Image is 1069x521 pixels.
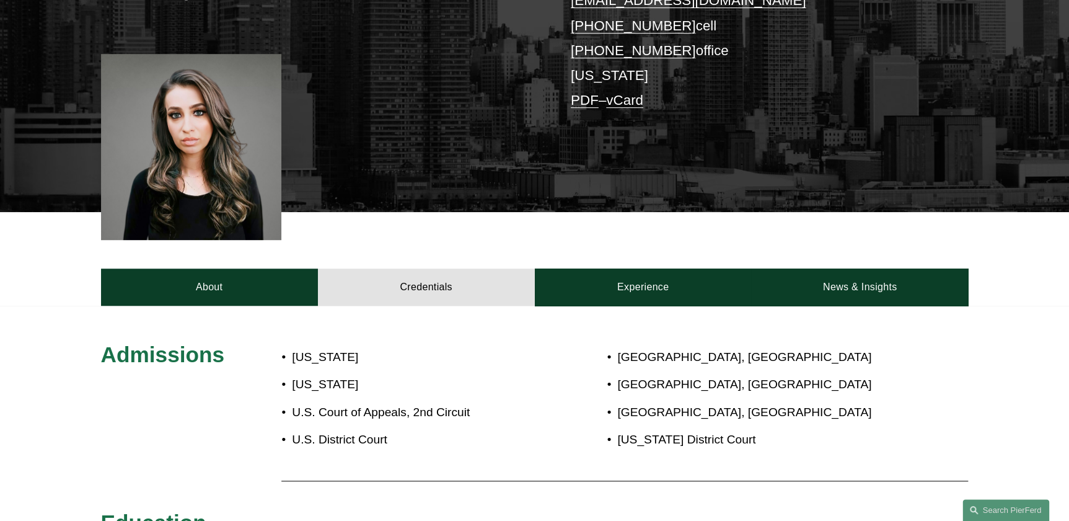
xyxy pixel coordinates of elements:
[571,18,696,33] a: [PHONE_NUMBER]
[617,429,896,451] p: [US_STATE] District Court
[292,429,534,451] p: U.S. District Court
[571,92,599,108] a: PDF
[617,374,896,396] p: [GEOGRAPHIC_DATA], [GEOGRAPHIC_DATA]
[292,402,534,424] p: U.S. Court of Appeals, 2nd Circuit
[617,347,896,368] p: [GEOGRAPHIC_DATA], [GEOGRAPHIC_DATA]
[101,269,318,306] a: About
[318,269,535,306] a: Credentials
[535,269,752,306] a: Experience
[101,342,224,367] span: Admissions
[617,402,896,424] p: [GEOGRAPHIC_DATA], [GEOGRAPHIC_DATA]
[606,92,643,108] a: vCard
[571,43,696,58] a: [PHONE_NUMBER]
[292,347,534,368] p: [US_STATE]
[962,499,1049,521] a: Search this site
[751,269,968,306] a: News & Insights
[292,374,534,396] p: [US_STATE]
